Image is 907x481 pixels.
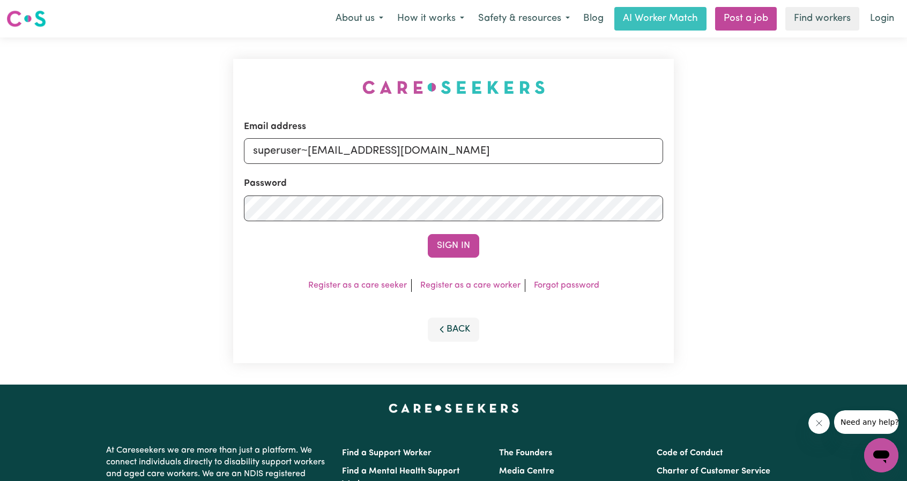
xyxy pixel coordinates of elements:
a: Careseekers home page [389,404,519,412]
a: Login [864,7,901,31]
a: Forgot password [534,281,599,290]
span: Need any help? [6,7,65,16]
a: Charter of Customer Service [657,467,770,476]
button: How it works [390,7,471,30]
button: Safety & resources [471,7,577,30]
iframe: Message from company [834,410,898,434]
a: Find a Support Worker [342,449,432,457]
iframe: Button to launch messaging window [864,438,898,472]
button: Sign In [428,234,479,258]
a: The Founders [499,449,552,457]
a: Find workers [785,7,859,31]
a: AI Worker Match [614,7,707,31]
a: Code of Conduct [657,449,723,457]
button: Back [428,318,479,341]
a: Media Centre [499,467,554,476]
iframe: Close message [808,412,830,434]
button: About us [329,7,390,30]
label: Password [244,177,287,191]
a: Register as a care worker [420,281,521,290]
img: Careseekers logo [6,9,46,28]
a: Careseekers logo [6,6,46,31]
a: Register as a care seeker [308,281,407,290]
a: Blog [577,7,610,31]
label: Email address [244,120,306,134]
a: Post a job [715,7,777,31]
input: Email address [244,138,663,164]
